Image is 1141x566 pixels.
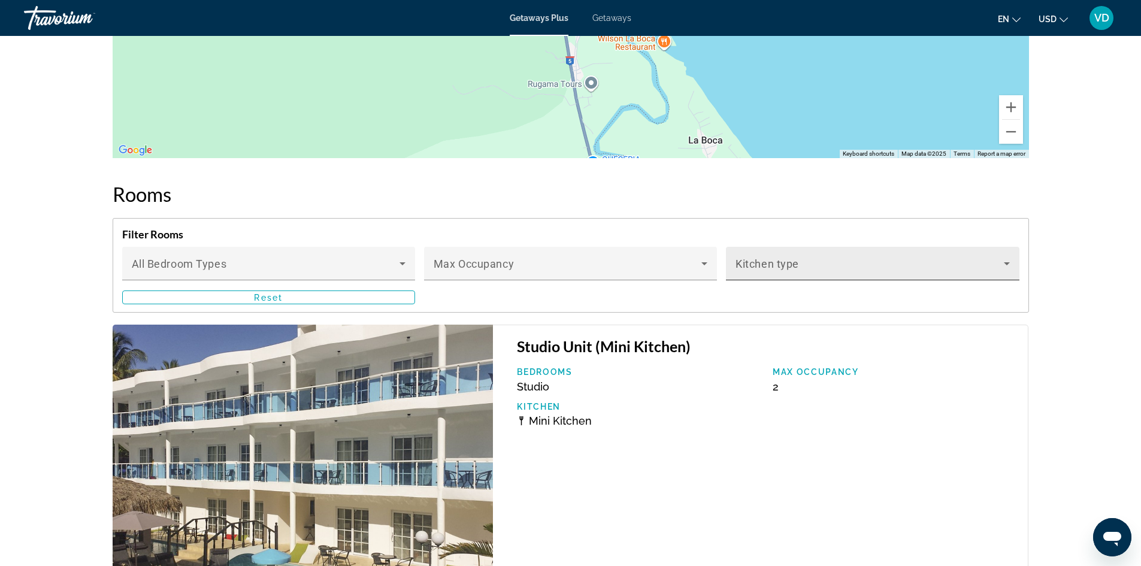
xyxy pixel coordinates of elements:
[999,95,1023,119] button: Zoom in
[529,414,592,427] span: Mini Kitchen
[1039,14,1057,24] span: USD
[736,258,799,270] span: Kitchen type
[954,150,970,157] a: Terms (opens in new tab)
[510,13,568,23] a: Getaways Plus
[517,337,1016,355] h3: Studio Unit (Mini Kitchen)
[254,293,283,302] span: Reset
[901,150,946,157] span: Map data ©2025
[773,380,779,393] span: 2
[517,367,761,377] p: Bedrooms
[434,258,514,270] span: Max Occupancy
[132,258,227,270] span: All Bedroom Types
[977,150,1025,157] a: Report a map error
[1094,12,1109,24] span: VD
[1086,5,1117,31] button: User Menu
[843,150,894,158] button: Keyboard shortcuts
[999,120,1023,144] button: Zoom out
[592,13,631,23] a: Getaways
[116,143,155,158] img: Google
[122,228,1019,241] h4: Filter Rooms
[1093,518,1131,556] iframe: Button to launch messaging window
[1039,10,1068,28] button: Change currency
[517,402,761,411] p: Kitchen
[24,2,144,34] a: Travorium
[998,14,1009,24] span: en
[122,290,415,304] button: Reset
[517,380,549,393] span: Studio
[113,182,1029,206] h2: Rooms
[998,10,1021,28] button: Change language
[116,143,155,158] a: Open this area in Google Maps (opens a new window)
[773,367,1016,377] p: Max Occupancy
